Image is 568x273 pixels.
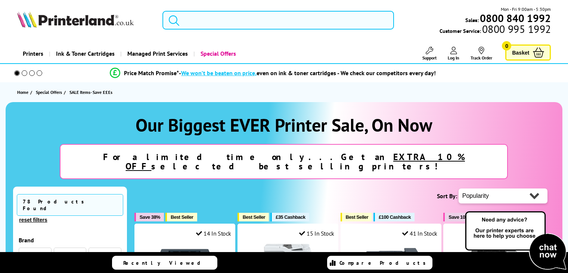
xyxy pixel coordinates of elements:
img: Printerland Logo [17,11,134,28]
strong: For a limited time only...Get an selected best selling printers! [103,151,465,172]
button: reset filters [17,217,49,223]
a: Recently Viewed [112,256,217,270]
div: 41 In Stock [402,230,437,237]
li: modal_Promise [4,67,542,80]
button: Best Seller [238,213,269,221]
span: Customer Service: [440,25,551,34]
span: £35 Cashback [276,214,305,220]
span: Sort By: [437,192,457,200]
a: Special Offers [36,88,64,96]
button: Kyocera [57,252,84,262]
span: Log In [448,55,459,61]
button: Save 38% [134,213,164,221]
button: Epson [91,252,118,262]
b: 0800 840 1992 [480,11,551,25]
div: 14 In Stock [196,230,231,237]
span: Best Seller [171,214,193,220]
a: Basket 0 [505,45,551,61]
span: Ink & Toner Cartridges [56,44,115,63]
span: We won’t be beaten on price, [181,69,257,77]
a: 0800 840 1992 [479,15,551,22]
span: Special Offers [36,88,62,96]
a: Track Order [471,47,492,61]
button: Save 10% [443,213,473,221]
a: Printerland Logo [17,11,153,29]
button: £35 Cashback [270,213,309,221]
div: 15 In Stock [299,230,334,237]
span: 0800 995 1992 [481,25,551,33]
span: Price Match Promise* [124,69,179,77]
a: Ink & Toner Cartridges [49,44,120,63]
div: - even on ink & toner cartridges - We check our competitors every day! [179,69,436,77]
span: 78 Products Found [17,194,123,216]
span: £100 Cashback [379,214,411,220]
span: Support [422,55,437,61]
a: Managed Print Services [120,44,193,63]
a: Log In [448,47,459,61]
span: Compare Products [339,260,430,266]
h1: Our Biggest EVER Printer Sale, On Now [13,113,555,136]
span: SALE Items- Save £££s [69,89,112,95]
a: Printers [17,44,49,63]
a: Support [422,47,437,61]
button: Best Seller [165,213,197,221]
span: Save 10% [448,214,469,220]
img: Open Live Chat window [463,210,568,272]
button: Best Seller [341,213,372,221]
span: Best Seller [243,214,266,220]
span: Mon - Fri 9:00am - 5:30pm [501,6,551,13]
span: 0 [502,41,511,50]
a: Home [17,88,30,96]
span: Best Seller [346,214,369,220]
button: £100 Cashback [373,213,415,221]
div: Brand [19,236,121,244]
span: Recently Viewed [123,260,208,266]
button: Xerox [22,252,49,262]
span: Sales: [465,16,479,24]
a: Special Offers [193,44,242,63]
u: EXTRA 10% OFF [125,151,465,172]
span: Save 38% [140,214,160,220]
a: Compare Products [327,256,432,270]
span: Basket [512,47,529,58]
